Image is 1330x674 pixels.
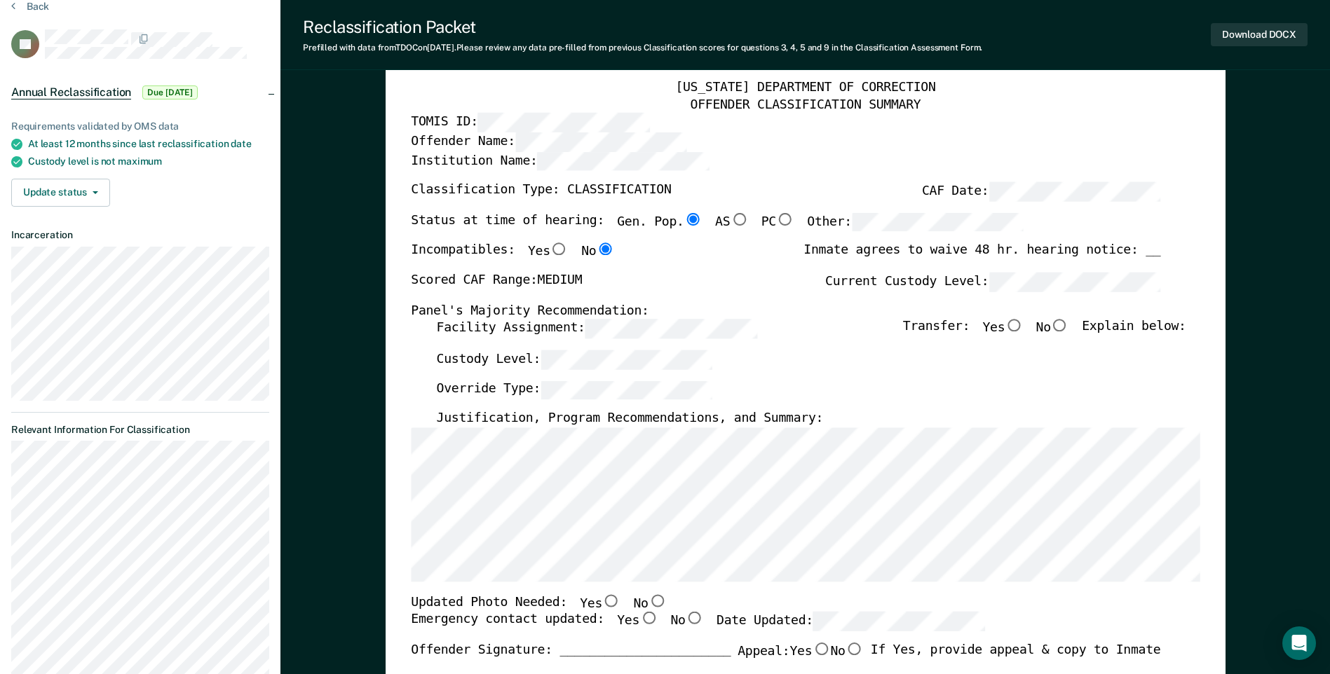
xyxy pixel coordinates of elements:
[812,642,830,655] input: Yes
[411,612,985,643] div: Emergency contact updated:
[436,319,756,338] label: Facility Assignment:
[648,594,666,607] input: No
[617,612,658,631] label: Yes
[411,151,709,170] label: Institution Name:
[596,243,614,256] input: No
[922,182,1160,201] label: CAF Date:
[231,138,251,149] span: date
[1211,23,1308,46] button: Download DOCX
[11,179,110,207] button: Update status
[803,243,1160,273] div: Inmate agrees to waive 48 hr. hearing notice: __
[411,132,687,151] label: Offender Name:
[602,594,620,607] input: Yes
[541,350,712,369] input: Custody Level:
[142,85,198,99] span: Due [DATE]
[303,17,982,37] div: Reclassification Packet
[903,319,1186,350] div: Transfer: Explain below:
[541,380,712,399] input: Override Type:
[1282,626,1316,660] div: Open Intercom Messenger
[670,612,703,631] label: No
[411,243,614,273] div: Incompatibles:
[28,156,269,167] div: Custody level is not
[738,642,864,672] label: Appeal:
[585,319,756,338] input: Facility Assignment:
[581,243,614,261] label: No
[411,97,1200,114] div: OFFENDER CLASSIFICATION SUMMARY
[550,243,568,256] input: Yes
[789,642,830,661] label: Yes
[436,411,823,428] label: Justification, Program Recommendations, and Summary:
[528,243,569,261] label: Yes
[411,273,582,291] label: Scored CAF Range: MEDIUM
[761,213,794,232] label: PC
[411,594,667,612] div: Updated Photo Needed:
[813,612,985,631] input: Date Updated:
[411,114,649,132] label: TOMIS ID:
[989,273,1160,291] input: Current Custody Level:
[11,229,269,241] dt: Incarceration
[685,612,703,625] input: No
[303,43,982,53] div: Prefilled with data from TDOC on [DATE] . Please review any data pre-filled from previous Classif...
[825,273,1160,291] label: Current Custody Level:
[1005,319,1023,332] input: Yes
[852,213,1024,232] input: Other:
[537,151,709,170] input: Institution Name:
[580,594,620,612] label: Yes
[715,213,748,232] label: AS
[982,319,1023,338] label: Yes
[807,213,1024,232] label: Other:
[411,182,671,201] label: Classification Type: CLASSIFICATION
[411,303,1160,319] div: Panel's Majority Recommendation:
[411,213,1024,244] div: Status at time of hearing:
[11,121,269,132] div: Requirements validated by OMS data
[477,114,649,132] input: TOMIS ID:
[717,612,985,631] label: Date Updated:
[776,213,794,226] input: PC
[639,612,658,625] input: Yes
[11,424,269,436] dt: Relevant Information For Classification
[411,80,1200,97] div: [US_STATE] DEPARTMENT OF CORRECTION
[845,642,863,655] input: No
[1036,319,1068,338] label: No
[118,156,162,167] span: maximum
[1051,319,1069,332] input: No
[684,213,702,226] input: Gen. Pop.
[633,594,666,612] label: No
[436,350,712,369] label: Custody Level:
[830,642,863,661] label: No
[617,213,703,232] label: Gen. Pop.
[515,132,686,151] input: Offender Name:
[436,380,712,399] label: Override Type:
[989,182,1160,201] input: CAF Date:
[28,138,269,150] div: At least 12 months since last reclassification
[11,85,131,99] span: Annual Reclassification
[730,213,748,226] input: AS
